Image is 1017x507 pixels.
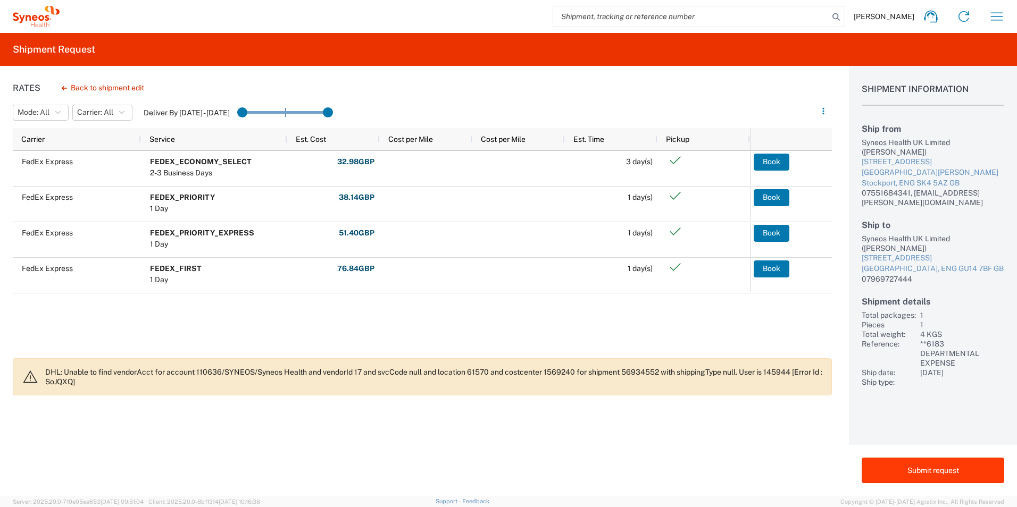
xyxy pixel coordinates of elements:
[920,329,1004,339] div: 4 KGS
[862,157,1004,178] div: [STREET_ADDRESS][GEOGRAPHIC_DATA][PERSON_NAME]
[862,188,1004,207] div: 07551684341, [EMAIL_ADDRESS][PERSON_NAME][DOMAIN_NAME]
[22,229,73,237] span: FedEx Express
[920,320,1004,329] div: 1
[626,157,653,166] span: 3 day(s)
[754,154,789,171] button: Book
[754,225,789,242] button: Book
[862,297,1004,307] h2: Shipment details
[337,154,375,171] button: 32.98GBP
[18,107,49,117] span: Mode: All
[573,135,604,143] span: Est. Time
[920,339,1004,368] div: **6183 DEPARTMENTAL EXPENSE
[920,310,1004,320] div: 1
[13,498,144,505] span: Server: 2025.20.0-710e05ee653
[219,498,260,505] span: [DATE] 10:16:38
[144,108,230,117] label: Deliver By [DATE] - [DATE]
[920,368,1004,377] div: [DATE]
[101,498,144,505] span: [DATE] 09:51:04
[150,229,254,237] b: FEDEX_PRIORITY_EXPRESS
[436,498,462,504] a: Support
[862,339,916,368] div: Reference:
[148,498,260,505] span: Client: 2025.20.0-8b113f4
[150,239,254,250] div: 1 Day
[338,225,375,242] button: 51.40GBP
[862,274,1004,284] div: 07969727444
[13,105,69,121] button: Mode: All
[481,135,526,143] span: Cost per Mile
[150,274,202,285] div: 1 Day
[388,135,433,143] span: Cost per Mile
[339,192,374,202] strong: 38.14 GBP
[53,79,153,97] button: Back to shipment edit
[862,458,1004,483] button: Submit request
[628,193,653,201] span: 1 day(s)
[754,189,789,206] button: Book
[150,193,215,201] b: FEDEX_PRIORITY
[862,377,916,387] div: Ship type:
[840,497,1004,506] span: Copyright © [DATE]-[DATE] Agistix Inc., All Rights Reserved
[21,135,45,143] span: Carrier
[862,178,1004,189] div: Stockport, ENG SK4 5AZ GB
[72,105,132,121] button: Carrier: All
[862,84,1004,106] h1: Shipment Information
[22,264,73,273] span: FedEx Express
[862,138,1004,157] div: Syneos Health UK Limited ([PERSON_NAME])
[337,157,374,167] strong: 32.98 GBP
[862,253,1004,274] a: [STREET_ADDRESS][GEOGRAPHIC_DATA], ENG GU14 7BF GB
[628,229,653,237] span: 1 day(s)
[862,234,1004,253] div: Syneos Health UK Limited ([PERSON_NAME])
[754,260,789,277] button: Book
[862,124,1004,134] h2: Ship from
[77,107,113,117] span: Carrier: All
[862,264,1004,274] div: [GEOGRAPHIC_DATA], ENG GU14 7BF GB
[862,220,1004,230] h2: Ship to
[862,253,1004,264] div: [STREET_ADDRESS]
[45,367,823,386] p: DHL: Unable to find vendorAcct for account 110636/SYNEOS/Syneos Health and vendorId 17 and svcCod...
[553,6,829,27] input: Shipment, tracking or reference number
[150,167,252,179] div: 2-3 Business Days
[854,12,914,21] span: [PERSON_NAME]
[339,228,374,238] strong: 51.40 GBP
[296,135,326,143] span: Est. Cost
[666,135,689,143] span: Pickup
[337,260,375,277] button: 76.84GBP
[150,157,252,166] b: FEDEX_ECONOMY_SELECT
[150,264,202,273] b: FEDEX_FIRST
[13,43,95,56] h2: Shipment Request
[862,329,916,339] div: Total weight:
[862,320,916,329] div: Pieces
[22,157,73,166] span: FedEx Express
[337,264,374,274] strong: 76.84 GBP
[338,189,375,206] button: 38.14GBP
[862,368,916,377] div: Ship date:
[13,83,40,93] h1: Rates
[628,264,653,273] span: 1 day(s)
[22,193,73,201] span: FedEx Express
[862,310,916,320] div: Total packages:
[462,498,489,504] a: Feedback
[149,135,175,143] span: Service
[862,157,1004,188] a: [STREET_ADDRESS][GEOGRAPHIC_DATA][PERSON_NAME]Stockport, ENG SK4 5AZ GB
[150,203,215,214] div: 1 Day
